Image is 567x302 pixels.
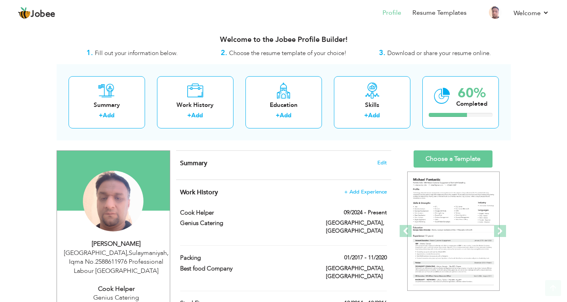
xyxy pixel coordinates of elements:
label: Cook Helper [180,209,314,217]
img: Abdul Salam [83,171,143,231]
span: Fill out your information below. [95,49,178,57]
div: Education [252,101,316,109]
a: Choose a Template [414,150,492,168]
div: 60% [456,87,487,100]
strong: 2. [221,48,227,58]
strong: 3. [379,48,385,58]
div: Summary [75,101,139,109]
span: + Add Experience [344,189,387,195]
span: Edit [377,160,387,166]
label: + [99,111,103,120]
label: + [276,111,280,120]
h3: Welcome to the Jobee Profile Builder! [57,36,511,44]
span: , [127,249,129,257]
label: Best food Company [180,264,314,273]
div: Work History [163,101,227,109]
div: Skills [340,101,404,109]
span: Jobee [31,10,55,19]
img: jobee.io [18,7,31,20]
a: Welcome [514,8,549,18]
span: Work History [180,188,218,197]
label: Genius Catering [180,219,314,227]
label: [GEOGRAPHIC_DATA], [GEOGRAPHIC_DATA] [326,219,387,235]
label: 01/2017 - 11/2020 [344,254,387,262]
a: Jobee [18,7,55,20]
div: Completed [456,100,487,108]
span: Choose the resume template of your choice! [229,49,347,57]
a: Add [280,111,291,119]
img: Profile Img [489,6,502,19]
a: Add [103,111,114,119]
a: Add [191,111,203,119]
h4: This helps to show the companies you have worked for. [180,188,387,196]
label: Packing [180,254,314,262]
label: + [364,111,368,120]
span: Summary [180,159,207,168]
strong: 1. [86,48,93,58]
div: [PERSON_NAME] [63,239,170,249]
label: + [187,111,191,120]
a: Add [368,111,380,119]
div: [GEOGRAPHIC_DATA] Sulaymaniyah, Iqma No.2588611976 Professional Labour [GEOGRAPHIC_DATA] [63,249,170,276]
div: Cook Helper [63,284,170,294]
label: [GEOGRAPHIC_DATA], [GEOGRAPHIC_DATA] [326,264,387,280]
h4: Adding a summary is a quick and easy way to highlight your experience and interests. [180,159,387,167]
a: Resume Templates [412,8,467,18]
span: Download or share your resume online. [387,49,491,57]
a: Profile [383,8,401,18]
label: 09/2024 - Present [344,209,387,217]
